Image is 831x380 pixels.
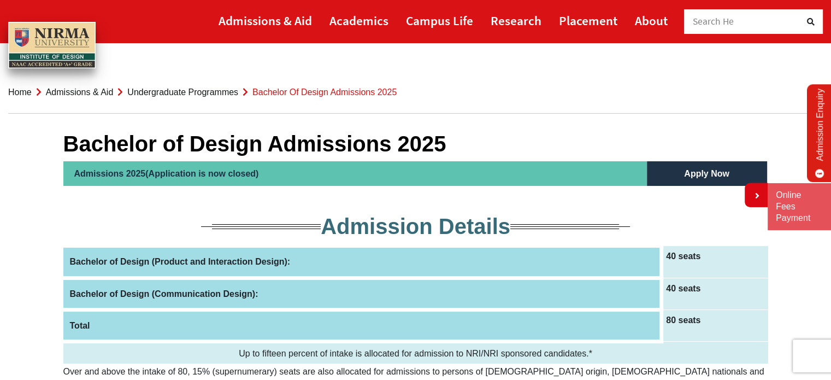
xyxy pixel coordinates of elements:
h2: Admissions 2025(Application is now closed) [63,161,647,186]
th: Bachelor of Design (Communication Design): [63,278,662,309]
a: Campus Life [406,8,473,33]
a: Online Fees Payment [776,190,823,224]
td: Up to fifteen percent of intake is allocated for admission to NRI/NRI sponsored candidates. [63,341,768,364]
td: 80 seats [662,309,768,341]
a: Home [8,87,32,97]
h5: Apply Now [647,161,767,186]
a: Admissions & Aid [219,8,312,33]
a: Admissions & Aid [46,87,114,97]
h1: Bachelor of Design Admissions 2025 [63,131,768,157]
th: Bachelor of Design (Product and Interaction Design): [63,246,662,278]
td: 40 seats [662,278,768,309]
a: Placement [559,8,617,33]
td: 40 seats [662,246,768,278]
a: Academics [329,8,388,33]
th: Total [63,309,662,341]
a: Undergraduate Programmes [127,87,238,97]
span: Search He [693,15,734,27]
span: Bachelor of Design Admissions 2025 [252,87,397,97]
a: Research [491,8,541,33]
span: Admission Details [321,214,510,238]
a: About [635,8,668,33]
img: main_logo [8,22,96,69]
nav: breadcrumb [8,71,823,114]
